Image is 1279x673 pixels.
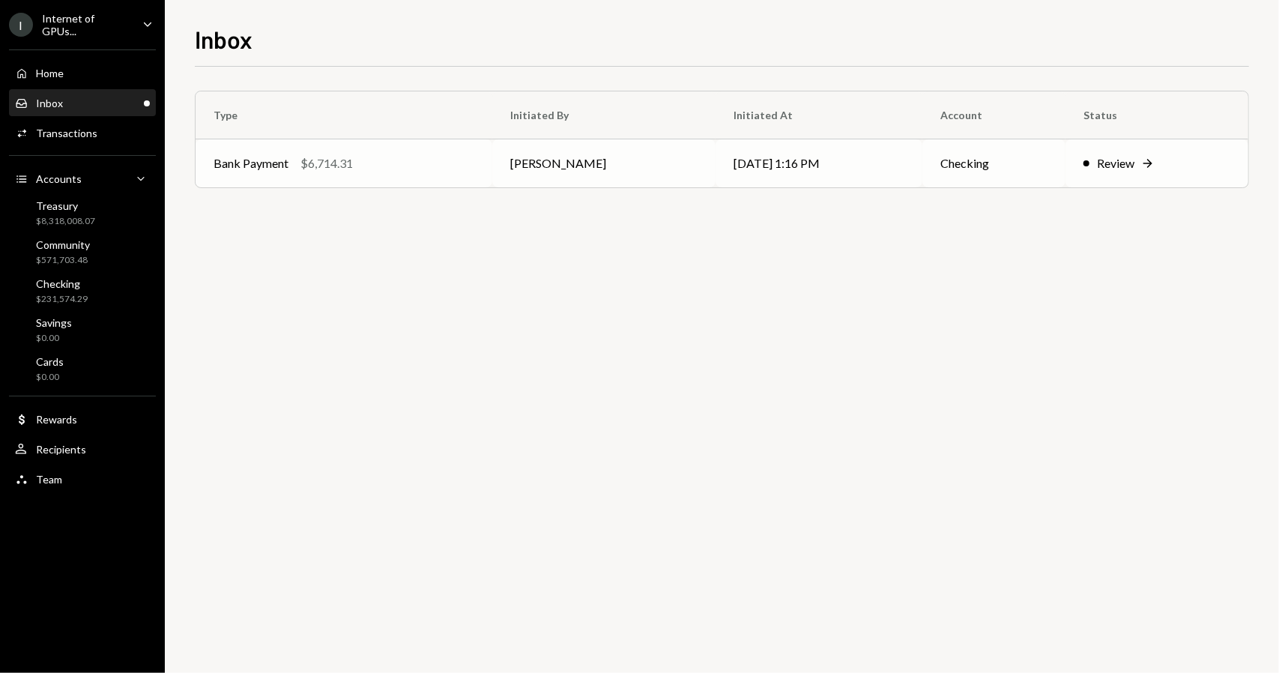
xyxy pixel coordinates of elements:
div: $0.00 [36,371,64,384]
th: Status [1065,91,1248,139]
div: Internet of GPUs... [42,12,130,37]
td: Checking [922,139,1065,187]
div: $231,574.29 [36,293,88,306]
td: [DATE] 1:16 PM [716,139,922,187]
div: Bank Payment [214,154,288,172]
a: Transactions [9,119,156,146]
div: $0.00 [36,332,72,345]
div: Cards [36,355,64,368]
div: I [9,13,33,37]
div: Savings [36,316,72,329]
a: Treasury$8,318,008.07 [9,195,156,231]
a: Cards$0.00 [9,351,156,387]
a: Checking$231,574.29 [9,273,156,309]
div: Transactions [36,127,97,139]
a: Community$571,703.48 [9,234,156,270]
div: Accounts [36,172,82,185]
a: Inbox [9,89,156,116]
div: Home [36,67,64,79]
div: Team [36,473,62,486]
td: [PERSON_NAME] [492,139,716,187]
div: $8,318,008.07 [36,215,95,228]
th: Type [196,91,492,139]
div: Checking [36,277,88,290]
a: Team [9,465,156,492]
div: Community [36,238,90,251]
th: Initiated By [492,91,716,139]
th: Account [922,91,1065,139]
div: Treasury [36,199,95,212]
h1: Inbox [195,24,253,54]
a: Home [9,59,156,86]
div: Inbox [36,97,63,109]
div: Review [1097,154,1134,172]
a: Savings$0.00 [9,312,156,348]
a: Rewards [9,405,156,432]
div: $6,714.31 [300,154,353,172]
a: Recipients [9,435,156,462]
a: Accounts [9,165,156,192]
th: Initiated At [716,91,922,139]
div: $571,703.48 [36,254,90,267]
div: Recipients [36,443,86,456]
div: Rewards [36,413,77,426]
